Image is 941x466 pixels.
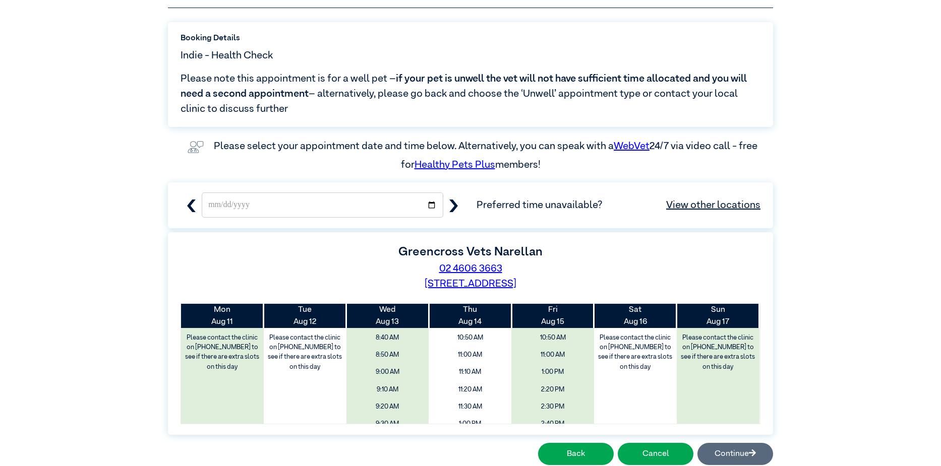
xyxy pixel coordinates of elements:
[214,141,759,169] label: Please select your appointment date and time below. Alternatively, you can speak with a 24/7 via ...
[595,330,676,374] label: Please contact the clinic on [PHONE_NUMBER] to see if there are extra slots on this day
[350,400,426,414] span: 9:20 AM
[515,348,591,362] span: 11:00 AM
[515,382,591,397] span: 2:20 PM
[425,279,516,289] a: [STREET_ADDRESS]
[181,32,760,44] label: Booking Details
[594,304,677,328] th: Aug 16
[184,137,208,157] img: vet
[350,348,426,362] span: 8:50 AM
[398,246,543,258] label: Greencross Vets Narellan
[439,263,502,274] a: 02 4606 3663
[264,304,346,328] th: Aug 12
[511,304,594,328] th: Aug 15
[350,382,426,397] span: 9:10 AM
[182,330,263,374] label: Please contact the clinic on [PHONE_NUMBER] to see if there are extra slots on this day
[666,197,760,213] a: View other locations
[515,417,591,431] span: 2:40 PM
[477,197,760,213] span: Preferred time unavailable?
[515,365,591,379] span: 1:00 PM
[265,330,345,374] label: Please contact the clinic on [PHONE_NUMBER] to see if there are extra slots on this day
[181,74,747,99] span: if your pet is unwell the vet will not have sufficient time allocated and you will need a second ...
[350,330,426,345] span: 8:40 AM
[432,417,508,431] span: 1:00 PM
[515,400,591,414] span: 2:30 PM
[350,365,426,379] span: 9:00 AM
[432,348,508,362] span: 11:00 AM
[181,304,264,328] th: Aug 11
[678,330,758,374] label: Please contact the clinic on [PHONE_NUMBER] to see if there are extra slots on this day
[350,417,426,431] span: 9:30 AM
[415,160,495,170] a: Healthy Pets Plus
[618,443,693,465] button: Cancel
[432,365,508,379] span: 11:10 AM
[538,443,614,465] button: Back
[677,304,759,328] th: Aug 17
[614,141,650,151] a: WebVet
[432,400,508,414] span: 11:30 AM
[432,382,508,397] span: 11:20 AM
[181,48,273,63] span: Indie - Health Check
[346,304,429,328] th: Aug 13
[181,71,760,116] span: Please note this appointment is for a well pet – – alternatively, please go back and choose the ‘...
[432,330,508,345] span: 10:50 AM
[515,330,591,345] span: 10:50 AM
[429,304,511,328] th: Aug 14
